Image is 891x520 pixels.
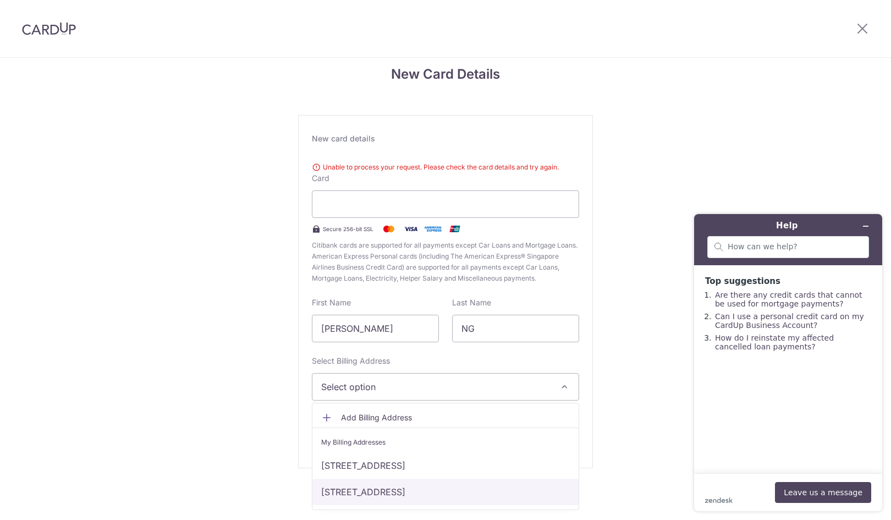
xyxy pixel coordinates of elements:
[312,479,579,505] a: [STREET_ADDRESS]
[312,408,579,428] a: Add Billing Address
[312,373,579,401] button: Select option
[422,222,444,236] img: .alt.amex
[444,222,466,236] img: .alt.unionpay
[312,315,439,342] input: Cardholder First Name
[321,198,570,211] iframe: Secure card payment input frame
[312,452,579,479] a: [STREET_ADDRESS]
[312,403,579,510] ul: Select option
[25,8,47,18] span: Help
[452,315,579,342] input: Cardholder Last Name
[312,162,579,173] div: Unable to process your request. Please check the card details and try again.
[378,222,400,236] img: Mastercard
[312,133,579,144] div: New card details
[341,412,570,423] span: Add Billing Address
[22,22,76,35] img: CardUp
[321,437,386,448] span: My Billing Addresses
[321,380,550,393] span: Select option
[312,240,579,284] span: Citibank cards are supported for all payments except Car Loans and Mortgage Loans. American Expre...
[323,225,373,233] span: Secure 256-bit SSL
[400,222,422,236] img: Visa
[312,355,390,366] label: Select Billing Address
[312,173,329,184] label: Card
[298,64,593,84] h4: New Card Details
[452,297,491,308] label: Last Name
[312,297,351,308] label: First Name
[685,205,891,520] iframe: Find more information here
